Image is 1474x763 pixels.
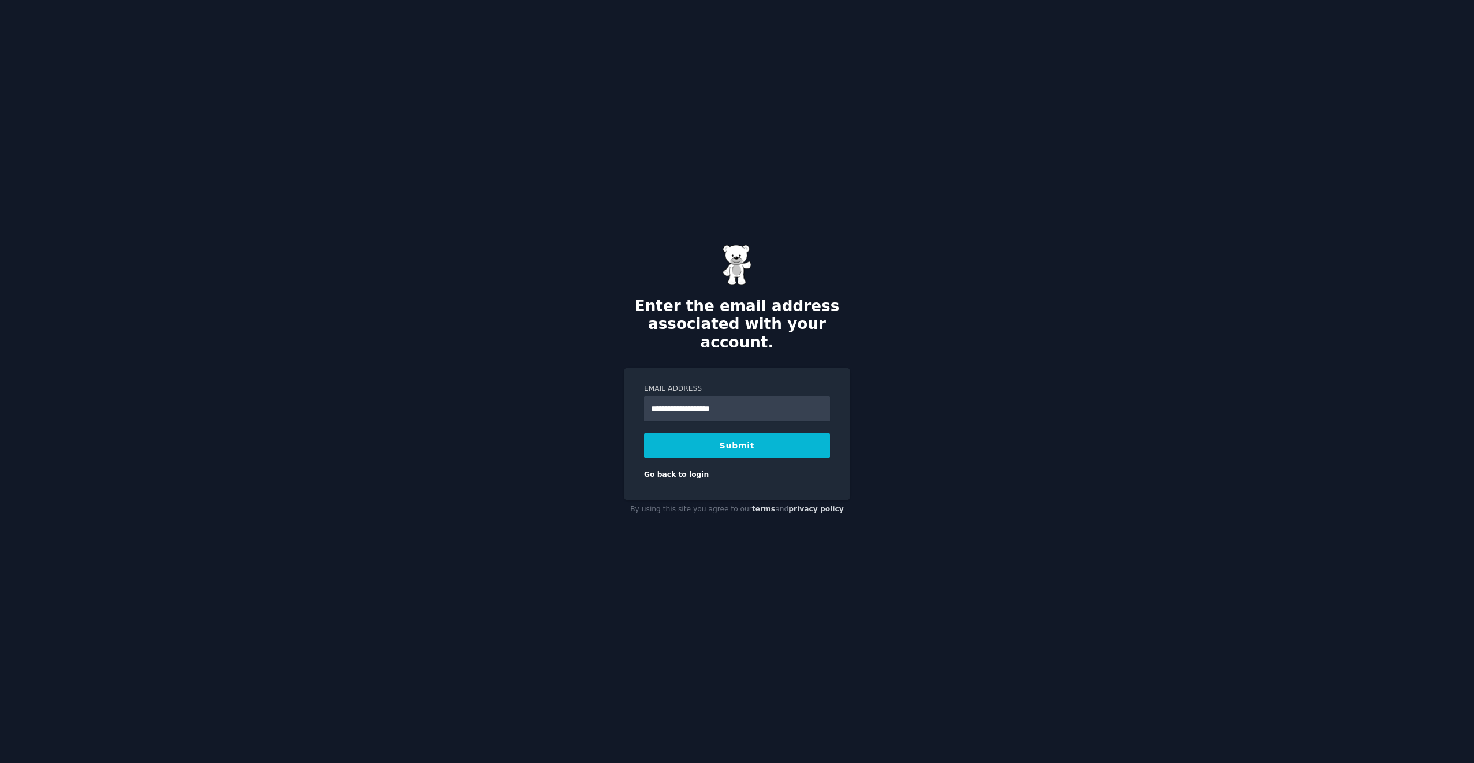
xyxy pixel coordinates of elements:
[723,245,751,285] img: Gummy Bear
[644,433,830,458] button: Submit
[788,505,844,513] a: privacy policy
[624,500,850,519] div: By using this site you agree to our and
[644,470,709,478] a: Go back to login
[624,297,850,352] h2: Enter the email address associated with your account.
[644,384,830,394] label: Email Address
[752,505,775,513] a: terms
